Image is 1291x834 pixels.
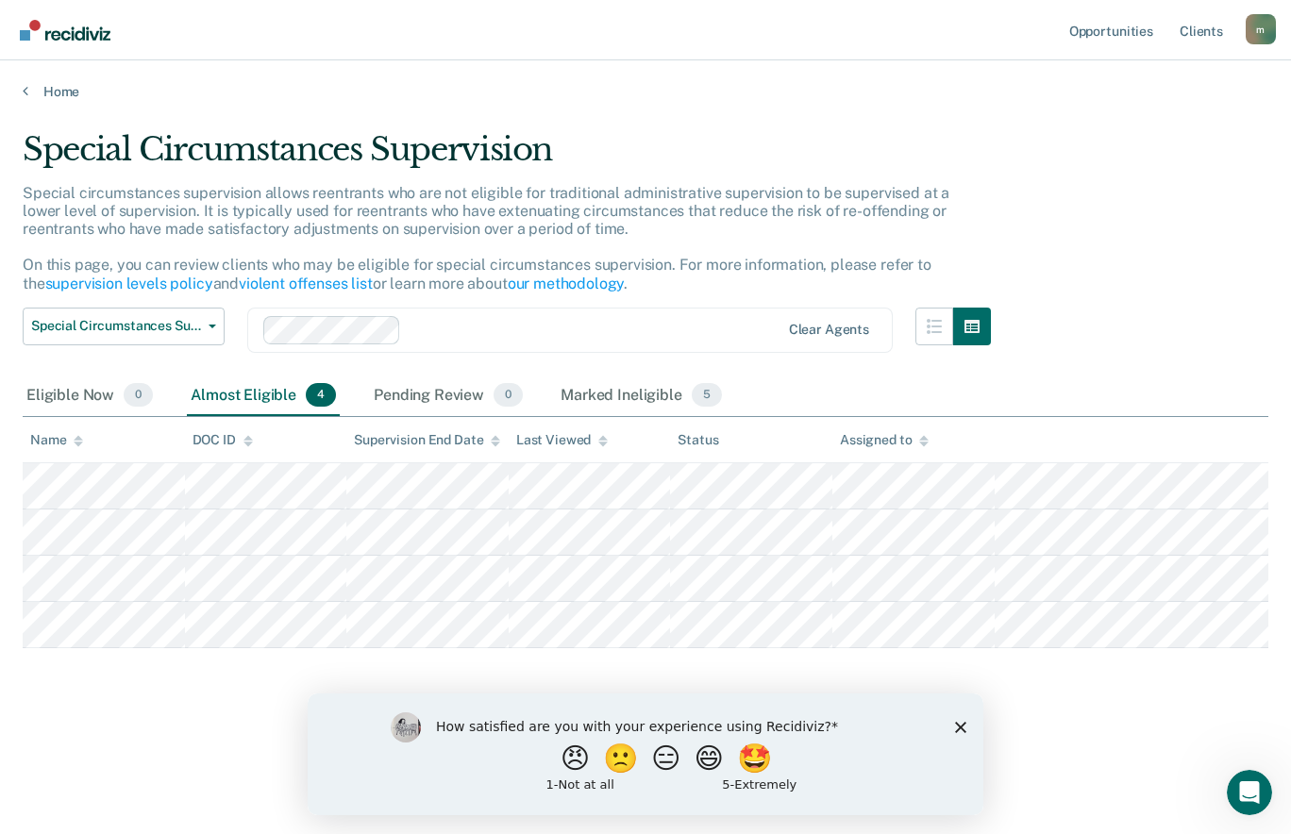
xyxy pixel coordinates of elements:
[508,275,625,292] a: our methodology
[30,432,83,448] div: Name
[557,375,726,417] div: Marked Ineligible5
[494,383,523,408] span: 0
[23,375,157,417] div: Eligible Now0
[1227,770,1272,815] iframe: Intercom live chat
[370,375,527,417] div: Pending Review0
[239,275,373,292] a: violent offenses list
[23,83,1268,100] a: Home
[354,432,500,448] div: Supervision End Date
[45,275,213,292] a: supervision levels policy
[516,432,608,448] div: Last Viewed
[187,375,340,417] div: Almost Eligible4
[193,432,253,448] div: DOC ID
[308,693,983,815] iframe: Survey by Kim from Recidiviz
[1246,14,1276,44] button: Profile dropdown button
[692,383,722,408] span: 5
[678,432,718,448] div: Status
[124,383,153,408] span: 0
[840,432,929,448] div: Assigned to
[23,184,949,292] p: Special circumstances supervision allows reentrants who are not eligible for traditional administ...
[1246,14,1276,44] div: m
[23,308,225,345] button: Special Circumstances Supervision
[31,318,201,334] span: Special Circumstances Supervision
[20,20,110,41] img: Recidiviz
[306,383,336,408] span: 4
[789,322,869,338] div: Clear agents
[23,130,991,184] div: Special Circumstances Supervision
